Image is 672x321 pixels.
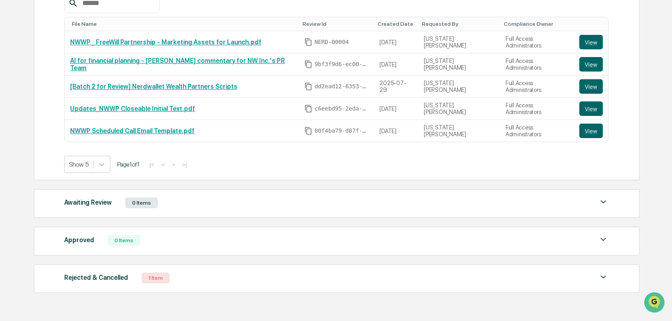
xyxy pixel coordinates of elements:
[159,161,168,168] button: <
[9,132,16,139] div: 🔎
[418,53,500,76] td: [US_STATE][PERSON_NAME]
[70,105,195,112] a: Updates_NWWP Closeable Initial Text.pdf
[18,131,57,140] span: Data Lookup
[70,57,285,72] a: AI for financial planning - [PERSON_NAME] commentary for NW Inc.'s PR Team
[579,35,603,49] button: View
[500,98,574,120] td: Full Access Administrators
[598,272,609,283] img: caret
[598,196,609,207] img: caret
[303,21,370,27] div: Toggle SortBy
[504,21,570,27] div: Toggle SortBy
[31,69,148,78] div: Start new chat
[581,21,605,27] div: Toggle SortBy
[304,127,312,135] span: Copy Id
[64,234,94,246] div: Approved
[70,127,194,134] a: NWWP Scheduled Call Email Template.pdf
[304,105,312,113] span: Copy Id
[643,291,667,316] iframe: Open customer support
[598,234,609,245] img: caret
[374,76,418,98] td: 2025-07-29
[304,60,312,68] span: Copy Id
[75,114,112,123] span: Attestations
[374,53,418,76] td: [DATE]
[72,21,295,27] div: Toggle SortBy
[304,38,312,46] span: Copy Id
[314,38,349,46] span: NERD-00004
[314,105,369,112] span: c6eebd95-2eda-47bf-a497-3eb1b7318b58
[314,61,369,68] span: 9bf3f9d6-ec00-4609-a326-e373718264ae
[418,98,500,120] td: [US_STATE][PERSON_NAME]
[418,120,500,142] td: [US_STATE][PERSON_NAME]
[64,153,109,160] a: Powered byPylon
[378,21,415,27] div: Toggle SortBy
[147,161,157,168] button: |<
[500,53,574,76] td: Full Access Administrators
[314,127,369,134] span: 80f4ba79-d87f-4cb6-8458-b68e2bdb47c7
[579,101,603,116] button: View
[154,72,165,83] button: Start new chat
[70,38,261,46] a: NWWP _ FreeWill Partnership - Marketing Assets for Launch.pdf
[304,82,312,91] span: Copy Id
[125,197,158,208] div: 0 Items
[31,78,114,86] div: We're available if you need us!
[108,235,140,246] div: 0 Items
[90,153,109,160] span: Pylon
[500,31,574,53] td: Full Access Administrators
[579,57,603,72] button: View
[9,69,25,86] img: 1746055101610-c473b297-6a78-478c-a979-82029cc54cd1
[9,115,16,122] div: 🖐️
[18,114,58,123] span: Preclearance
[500,120,574,142] td: Full Access Administrators
[374,98,418,120] td: [DATE]
[9,19,165,34] p: How can we help?
[169,161,178,168] button: >
[142,273,170,283] div: 1 Item
[5,110,62,127] a: 🖐️Preclearance
[70,83,237,90] a: [Batch 2 for Review] Nerdwallet Wealth Partners Scripts
[500,76,574,98] td: Full Access Administrators
[418,76,500,98] td: [US_STATE][PERSON_NAME]
[422,21,497,27] div: Toggle SortBy
[179,161,189,168] button: >|
[374,31,418,53] td: [DATE]
[374,120,418,142] td: [DATE]
[314,83,369,90] span: dd2ead12-6353-41e4-9b21-1b0cf20a9be1
[117,161,140,168] span: Page 1 of 1
[579,124,603,138] button: View
[418,31,500,53] td: [US_STATE][PERSON_NAME]
[64,196,112,208] div: Awaiting Review
[64,272,128,283] div: Rejected & Cancelled
[62,110,116,127] a: 🗄️Attestations
[5,128,61,144] a: 🔎Data Lookup
[66,115,73,122] div: 🗄️
[579,79,603,94] button: View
